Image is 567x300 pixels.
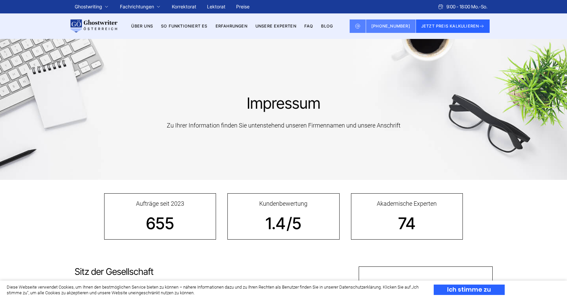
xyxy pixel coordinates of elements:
a: So funktioniert es [161,23,208,29]
a: Preise [236,4,250,9]
span: 9:00 - 18:00 Mo.-So. [446,3,487,11]
span: Aufträge seit 2023 [108,200,213,207]
a: [PHONE_NUMBER] [366,19,416,33]
strong: 655 [146,213,174,233]
a: Korrektorat [172,4,196,9]
div: Zu Ihrer Information finden Sie untenstehend unseren Firmennamen und unsere Anschrift [163,121,404,131]
a: Erfahrungen [216,23,247,29]
strong: 1.4 [266,213,285,233]
button: JETZT PREIS KALKULIEREN [416,19,490,33]
img: Schedule [438,4,444,9]
h1: Impressum [163,95,404,111]
a: BLOG [321,23,333,29]
a: Fachrichtungen [120,3,154,11]
a: Ghostwriting [75,3,102,11]
img: logo wirschreiben [69,19,118,33]
a: Lektorat [207,4,225,9]
span: Kundenbewertung [231,200,336,207]
div: Ich stimme zu [434,285,505,295]
div: Sitz der Gesellschaft [75,266,343,277]
strong: /5 [287,213,301,233]
span: [PHONE_NUMBER] [371,23,410,29]
strong: 74 [398,213,415,233]
div: Diese Webseite verwendet Cookies, um Ihnen den bestmöglichen Service bieten zu können – nähere In... [7,285,422,296]
a: FAQ [304,23,313,29]
a: Unsere Experten [256,23,296,29]
img: Email [355,23,360,29]
a: Über uns [131,23,153,29]
span: Akademische Experten [355,200,459,207]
